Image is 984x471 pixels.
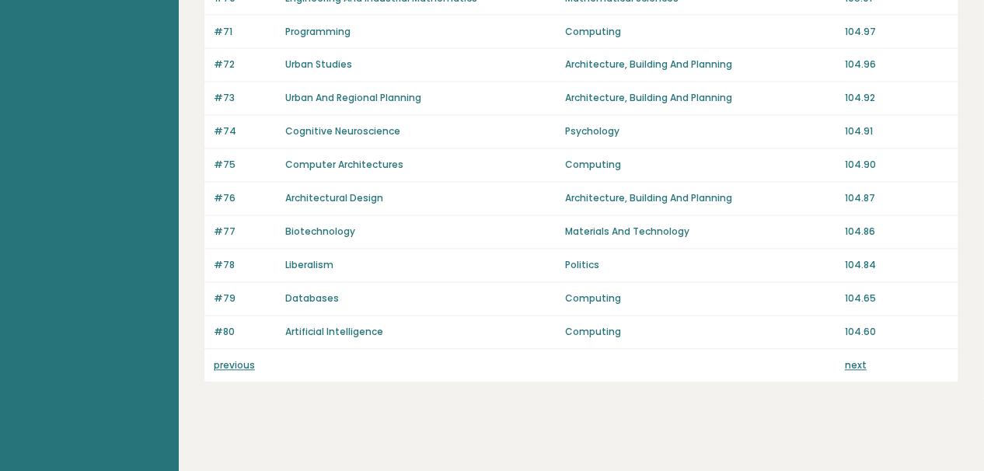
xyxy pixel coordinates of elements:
[845,259,949,273] p: 104.84
[214,92,276,106] p: #73
[214,225,276,239] p: #77
[285,225,355,239] a: Biotechnology
[214,25,276,39] p: #71
[214,292,276,306] p: #79
[845,159,949,173] p: 104.90
[214,125,276,139] p: #74
[845,92,949,106] p: 104.92
[565,92,836,106] p: Architecture, Building And Planning
[214,359,255,372] a: previous
[845,192,949,206] p: 104.87
[845,58,949,72] p: 104.96
[565,58,836,72] p: Architecture, Building And Planning
[285,292,339,305] a: Databases
[845,359,867,372] a: next
[214,326,276,340] p: #80
[565,259,836,273] p: Politics
[845,25,949,39] p: 104.97
[565,192,836,206] p: Architecture, Building And Planning
[214,159,276,173] p: #75
[565,159,836,173] p: Computing
[285,92,421,105] a: Urban And Regional Planning
[845,292,949,306] p: 104.65
[845,125,949,139] p: 104.91
[285,326,383,339] a: Artificial Intelligence
[565,292,836,306] p: Computing
[565,25,836,39] p: Computing
[285,159,403,172] a: Computer Architectures
[565,326,836,340] p: Computing
[285,259,333,272] a: Liberalism
[565,125,836,139] p: Psychology
[214,192,276,206] p: #76
[565,225,836,239] p: Materials And Technology
[845,326,949,340] p: 104.60
[214,259,276,273] p: #78
[285,58,352,72] a: Urban Studies
[285,125,400,138] a: Cognitive Neuroscience
[285,25,351,38] a: Programming
[214,58,276,72] p: #72
[845,225,949,239] p: 104.86
[285,192,383,205] a: Architectural Design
